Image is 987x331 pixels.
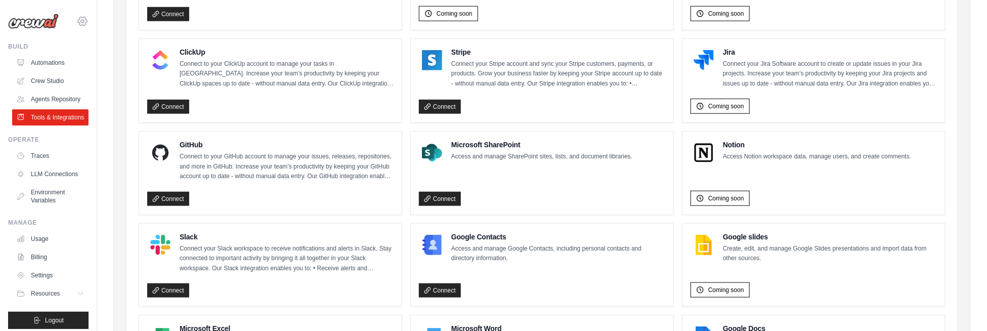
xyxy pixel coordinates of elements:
[422,50,442,70] img: Stripe Logo
[12,249,89,265] a: Billing
[150,235,170,255] img: Slack Logo
[150,143,170,163] img: GitHub Logo
[180,47,394,57] h4: ClickUp
[12,267,89,283] a: Settings
[12,184,89,209] a: Environment Variables
[422,235,442,255] img: Google Contacts Logo
[419,100,461,114] a: Connect
[180,140,394,150] h4: GitHub
[12,109,89,126] a: Tools & Integrations
[451,152,632,162] p: Access and manage SharePoint sites, lists, and document libraries.
[723,232,937,242] h4: Google slides
[694,235,714,255] img: Google slides Logo
[8,219,89,227] div: Manage
[419,283,461,298] a: Connect
[12,166,89,182] a: LLM Connections
[12,285,89,302] button: Resources
[180,244,394,274] p: Connect your Slack workspace to receive notifications and alerts in Slack. Stay connected to impo...
[12,91,89,107] a: Agents Repository
[422,143,442,163] img: Microsoft SharePoint Logo
[694,143,714,163] img: Notion Logo
[723,244,937,264] p: Create, edit, and manage Google Slides presentations and import data from other sources.
[419,192,461,206] a: Connect
[723,152,911,162] p: Access Notion workspace data, manage users, and create comments.
[723,140,911,150] h4: Notion
[8,43,89,51] div: Build
[12,231,89,247] a: Usage
[12,148,89,164] a: Traces
[31,289,60,298] span: Resources
[451,232,665,242] h4: Google Contacts
[147,192,189,206] a: Connect
[180,59,394,89] p: Connect to your ClickUp account to manage your tasks in [GEOGRAPHIC_DATA]. Increase your team’s p...
[45,316,64,324] span: Logout
[708,286,744,294] span: Coming soon
[694,50,714,70] img: Jira Logo
[8,312,89,329] button: Logout
[8,136,89,144] div: Operate
[451,244,665,264] p: Access and manage Google Contacts, including personal contacts and directory information.
[8,14,59,29] img: Logo
[147,100,189,114] a: Connect
[180,152,394,182] p: Connect to your GitHub account to manage your issues, releases, repositories, and more in GitHub....
[180,232,394,242] h4: Slack
[451,47,665,57] h4: Stripe
[451,59,665,89] p: Connect your Stripe account and sync your Stripe customers, payments, or products. Grow your busi...
[147,7,189,21] a: Connect
[12,73,89,89] a: Crew Studio
[723,47,937,57] h4: Jira
[437,10,473,18] span: Coming soon
[708,102,744,110] span: Coming soon
[723,59,937,89] p: Connect your Jira Software account to create or update issues in your Jira projects. Increase you...
[708,194,744,202] span: Coming soon
[451,140,632,150] h4: Microsoft SharePoint
[150,50,170,70] img: ClickUp Logo
[147,283,189,298] a: Connect
[12,55,89,71] a: Automations
[708,10,744,18] span: Coming soon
